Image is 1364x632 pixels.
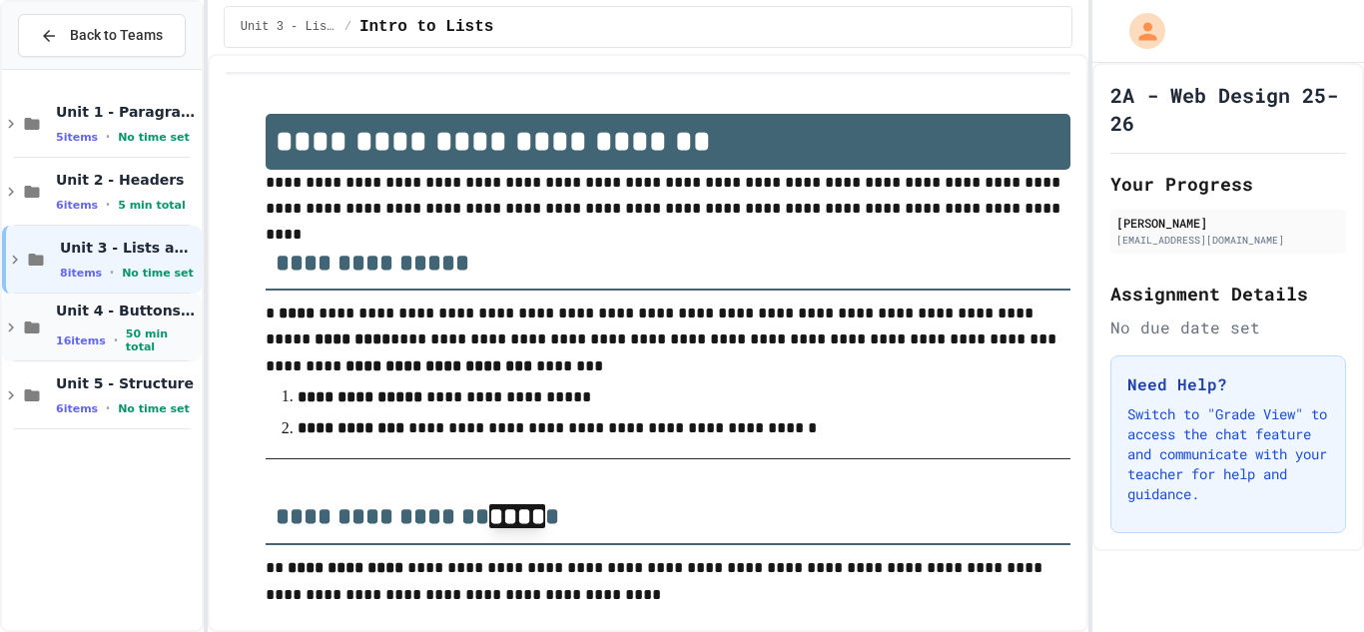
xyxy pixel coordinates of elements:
span: 6 items [56,199,98,212]
h3: Need Help? [1127,372,1329,396]
span: 5 items [56,131,98,144]
span: • [106,197,110,213]
div: [EMAIL_ADDRESS][DOMAIN_NAME] [1116,233,1340,248]
div: [PERSON_NAME] [1116,214,1340,232]
span: 16 items [56,334,106,347]
span: Unit 4 - Buttons and Styles [56,302,198,319]
span: No time set [118,402,190,415]
span: No time set [122,267,194,280]
h1: 2A - Web Design 25-26 [1110,81,1346,137]
span: Unit 3 - Lists and Links [60,239,198,257]
span: • [106,129,110,145]
span: • [114,332,118,348]
span: Unit 5 - Structure [56,374,198,392]
span: 50 min total [126,327,198,353]
span: Back to Teams [70,25,163,46]
span: No time set [118,131,190,144]
span: Unit 2 - Headers [56,171,198,189]
h2: Your Progress [1110,170,1346,198]
span: 5 min total [118,199,186,212]
span: Unit 3 - Lists and Links [241,19,337,35]
span: • [106,400,110,416]
span: 8 items [60,267,102,280]
div: My Account [1108,8,1170,54]
span: • [110,265,114,281]
button: Back to Teams [18,14,186,57]
h2: Assignment Details [1110,280,1346,308]
span: Intro to Lists [359,15,493,39]
div: No due date set [1110,316,1346,339]
p: Switch to "Grade View" to access the chat feature and communicate with your teacher for help and ... [1127,404,1329,504]
span: Unit 1 - Paragraphs [56,103,198,121]
span: 6 items [56,402,98,415]
span: / [344,19,351,35]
